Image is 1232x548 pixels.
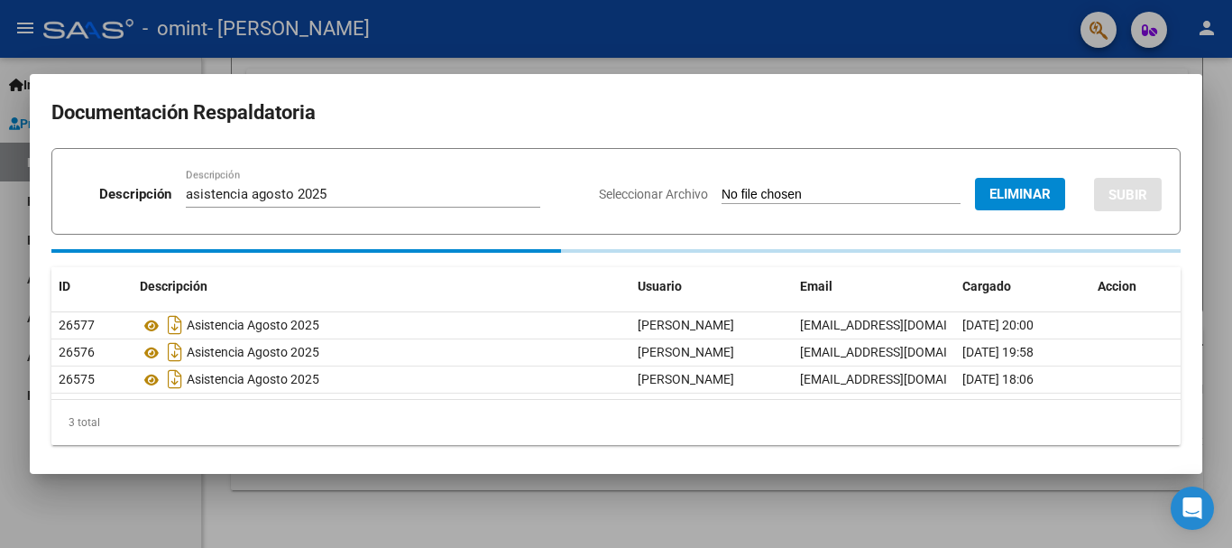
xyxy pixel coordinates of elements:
span: Seleccionar Archivo [599,187,708,201]
div: Asistencia Agosto 2025 [140,338,623,367]
span: Eliminar [989,186,1051,202]
datatable-header-cell: Email [793,267,955,306]
span: 26576 [59,345,95,359]
h2: Documentación Respaldatoria [51,96,1181,130]
span: [DATE] 19:58 [962,345,1034,359]
datatable-header-cell: Descripción [133,267,630,306]
span: 26575 [59,372,95,386]
div: Asistencia Agosto 2025 [140,365,623,394]
i: Descargar documento [163,338,187,367]
i: Descargar documento [163,365,187,394]
div: Asistencia Agosto 2025 [140,311,623,339]
datatable-header-cell: ID [51,267,133,306]
button: SUBIR [1094,178,1162,211]
span: [EMAIL_ADDRESS][DOMAIN_NAME] [800,318,1000,332]
span: Accion [1098,279,1136,293]
datatable-header-cell: Cargado [955,267,1090,306]
span: [PERSON_NAME] [638,372,734,386]
span: [PERSON_NAME] [638,345,734,359]
span: Email [800,279,832,293]
span: 26577 [59,318,95,332]
span: Descripción [140,279,207,293]
button: Eliminar [975,178,1065,210]
p: Descripción [99,184,171,205]
span: [DATE] 18:06 [962,372,1034,386]
datatable-header-cell: Accion [1090,267,1181,306]
span: [EMAIL_ADDRESS][DOMAIN_NAME] [800,372,1000,386]
span: ID [59,279,70,293]
span: Cargado [962,279,1011,293]
div: 3 total [51,400,1181,445]
span: SUBIR [1108,187,1147,203]
span: Usuario [638,279,682,293]
div: Open Intercom Messenger [1171,487,1214,530]
span: [DATE] 20:00 [962,318,1034,332]
span: [PERSON_NAME] [638,318,734,332]
datatable-header-cell: Usuario [630,267,793,306]
span: [EMAIL_ADDRESS][DOMAIN_NAME] [800,345,1000,359]
i: Descargar documento [163,311,187,339]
